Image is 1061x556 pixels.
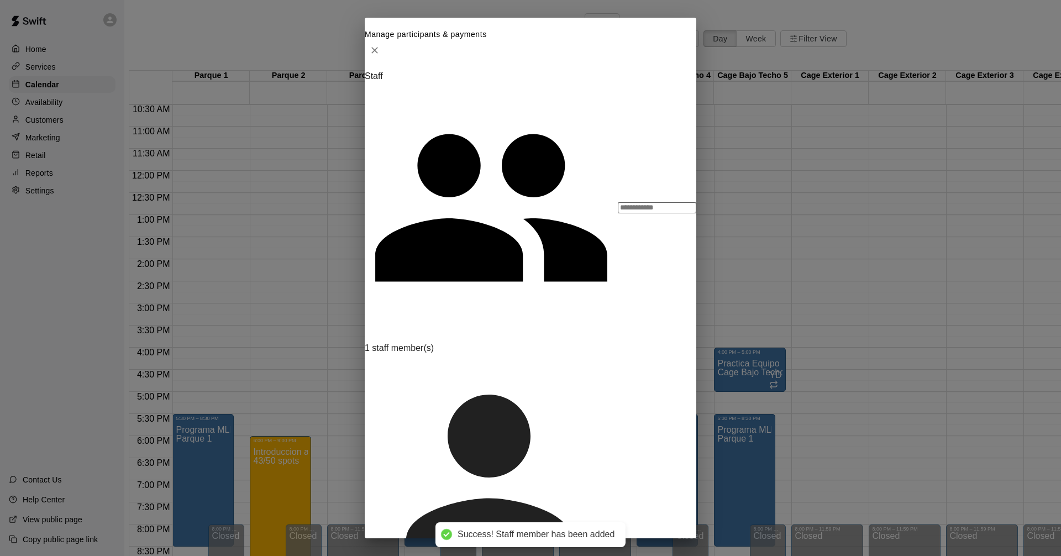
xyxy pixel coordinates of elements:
p: Manage participants & payments [365,29,696,40]
div: Search staff [618,202,696,213]
svg: Staff [365,81,618,334]
div: Success! Staff member has been added [458,529,614,541]
button: Close [365,40,385,60]
span: Staff [365,71,383,81]
span: 1 staff member(s) [365,343,434,353]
